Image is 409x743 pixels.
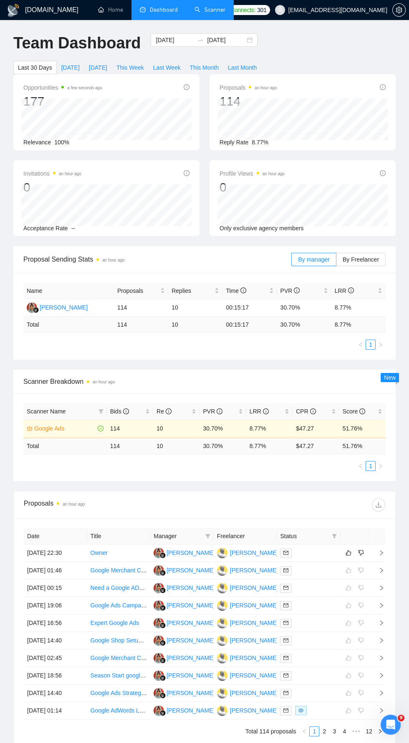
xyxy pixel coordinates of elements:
[153,419,199,438] td: 10
[197,37,204,43] span: to
[217,672,278,678] a: PS[PERSON_NAME]
[217,618,227,628] img: PS
[160,640,166,646] img: gigradar-bm.png
[23,179,81,195] div: 0
[392,3,406,17] button: setting
[140,7,146,13] span: dashboard
[167,653,215,662] div: [PERSON_NAME]
[283,568,288,573] span: mail
[280,531,328,541] span: Status
[220,179,285,195] div: 0
[91,602,301,609] a: Google Ads Campaign Manager – PPC Lead Generation Specialist (White-Label)
[378,342,383,347] span: right
[283,550,288,555] span: mail
[340,727,349,736] a: 4
[91,620,139,626] a: Expert Google Ads
[166,408,172,414] span: info-circle
[154,549,215,556] a: SK[PERSON_NAME]
[283,585,288,590] span: mail
[91,567,223,574] a: Google Merchant Center &amp; Google Ads Expert
[168,299,222,317] td: 10
[172,286,213,295] span: Replies
[366,461,375,471] a: 1
[160,657,166,663] img: gigradar-bm.png
[230,636,278,645] div: [PERSON_NAME]
[154,670,164,681] img: SK
[23,225,68,232] span: Acceptance Rate
[217,548,227,558] img: PS
[339,438,386,454] td: 51.76 %
[107,438,153,454] td: 114
[356,340,366,350] li: Previous Page
[84,61,112,74] button: [DATE]
[160,570,166,576] img: gigradar-bm.png
[149,61,185,74] button: Last Week
[217,549,278,556] a: PS[PERSON_NAME]
[24,579,87,597] td: [DATE] 00:15
[154,705,164,716] img: SK
[24,667,87,685] td: [DATE] 18:56
[339,726,349,736] li: 4
[298,256,329,263] span: By manager
[98,6,123,13] a: homeHome
[217,408,222,414] span: info-circle
[283,655,288,660] span: mail
[27,426,33,431] span: crown
[329,726,339,736] li: 3
[245,726,296,736] li: Total 114 proposals
[217,689,278,696] a: PS[PERSON_NAME]
[204,530,212,542] span: filter
[372,655,384,661] span: right
[358,342,363,347] span: left
[71,225,75,232] span: --
[217,565,227,576] img: PS
[302,729,307,734] span: left
[263,408,269,414] span: info-circle
[185,61,223,74] button: This Month
[226,287,246,294] span: Time
[230,671,278,680] div: [PERSON_NAME]
[154,567,215,573] a: SK[PERSON_NAME]
[167,636,215,645] div: [PERSON_NAME]
[24,685,87,702] td: [DATE] 14:40
[392,7,406,13] a: setting
[116,63,144,72] span: This Week
[214,528,277,544] th: Freelancer
[87,685,151,702] td: Google Ads Strategist - PPC Expert - Remote
[154,653,164,663] img: SK
[33,307,39,313] img: gigradar-bm.png
[23,376,386,387] span: Scanner Breakdown
[168,283,222,299] th: Replies
[91,655,366,661] a: Google Merchant Center Expert needed to solve &#34;Personalized advertising: personal hardships&#...
[217,600,227,611] img: PS
[87,650,151,667] td: Google Merchant Center Expert needed to solve &#34;Personalized advertising: personal hardships&#...
[220,139,248,146] span: Reply Rate
[217,670,227,681] img: PS
[13,61,57,74] button: Last 30 Days
[230,566,278,575] div: [PERSON_NAME]
[24,544,87,562] td: [DATE] 22:30
[348,287,354,293] span: info-circle
[160,622,166,628] img: gigradar-bm.png
[372,550,384,556] span: right
[40,303,88,312] div: [PERSON_NAME]
[184,84,189,90] span: info-circle
[91,672,155,679] a: Season Start google Ads
[283,690,288,695] span: mail
[293,438,339,454] td: $ 47.27
[59,171,81,176] time: an hour ago
[277,317,331,333] td: 30.70 %
[154,602,215,608] a: SK[PERSON_NAME]
[319,726,329,736] li: 2
[154,637,215,643] a: SK[PERSON_NAME]
[230,706,278,715] div: [PERSON_NAME]
[154,707,215,713] a: SK[PERSON_NAME]
[255,86,277,90] time: an hour ago
[27,302,37,313] img: SK
[112,61,149,74] button: This Week
[294,287,300,293] span: info-circle
[18,63,52,72] span: Last 30 Days
[358,549,364,556] span: dislike
[87,597,151,615] td: Google Ads Campaign Manager – PPC Lead Generation Specialist (White-Label)
[199,438,246,454] td: 30.70 %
